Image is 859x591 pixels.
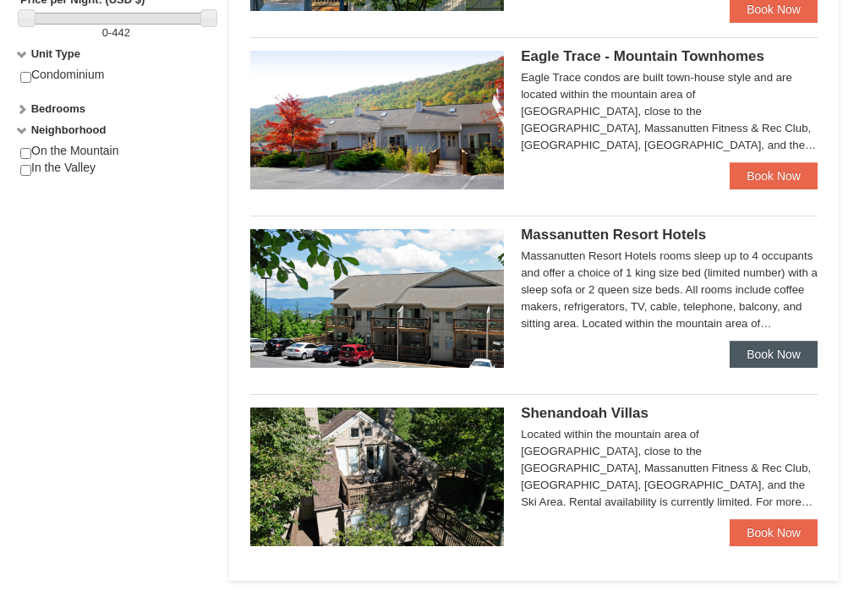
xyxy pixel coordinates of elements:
div: Eagle Trace condos are built town-house style and are located within the mountain area of [GEOGRA... [521,69,818,154]
span: 442 [112,26,130,39]
div: Massanutten Resort Hotels rooms sleep up to 4 occupants and offer a choice of 1 king size bed (li... [521,248,818,332]
a: Book Now [730,341,818,368]
img: 19219026-1-e3b4ac8e.jpg [250,229,504,368]
label: - [20,25,212,41]
a: Book Now [730,162,818,189]
strong: Unit Type [31,47,80,60]
a: Book Now [730,519,818,546]
span: 0 [102,26,108,39]
div: Located within the mountain area of [GEOGRAPHIC_DATA], close to the [GEOGRAPHIC_DATA], Massanutte... [521,426,818,511]
img: 19219019-2-e70bf45f.jpg [250,408,504,546]
span: Shenandoah Villas [521,405,648,421]
span: Eagle Trace - Mountain Townhomes [521,48,764,64]
img: 19218983-1-9b289e55.jpg [250,51,504,189]
div: Condominium [20,67,212,101]
span: Massanutten Resort Hotels [521,227,706,243]
strong: Bedrooms [31,102,85,115]
div: On the Mountain In the Valley [20,143,212,194]
strong: Neighborhood [31,123,107,136]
